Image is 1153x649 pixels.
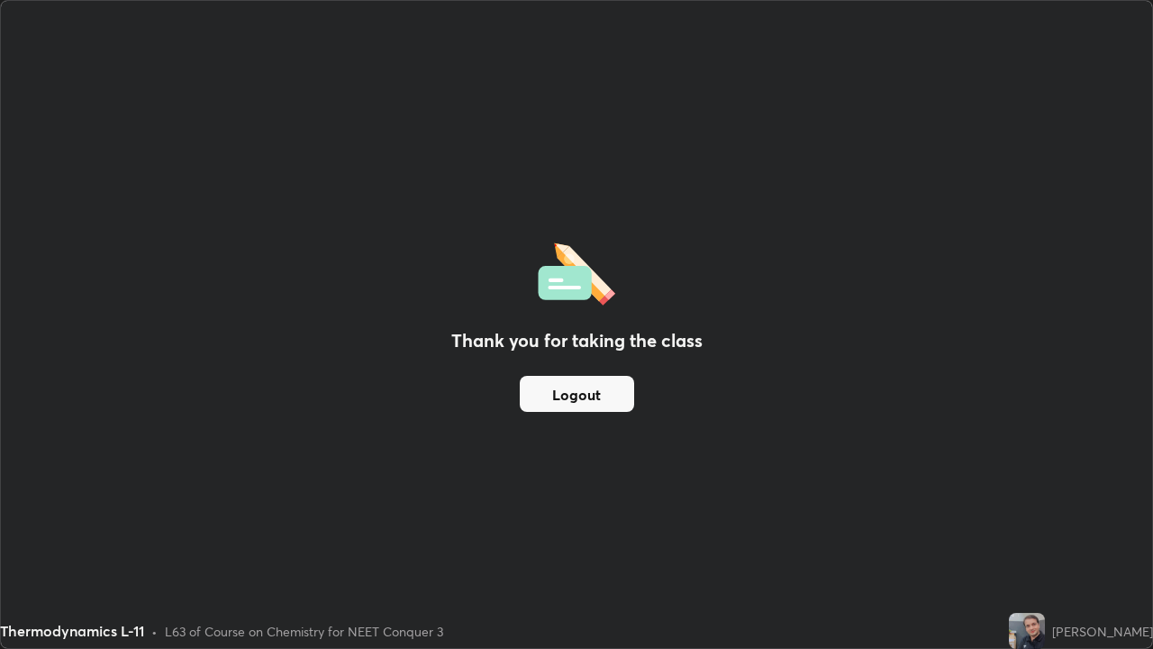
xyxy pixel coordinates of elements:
div: [PERSON_NAME] [1052,622,1153,641]
div: L63 of Course on Chemistry for NEET Conquer 3 [165,622,443,641]
button: Logout [520,376,634,412]
img: offlineFeedback.1438e8b3.svg [538,237,615,306]
h2: Thank you for taking the class [451,327,703,354]
div: • [151,622,158,641]
img: fddf6cf3939e4568b1f7e55d744ec7a9.jpg [1009,613,1045,649]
